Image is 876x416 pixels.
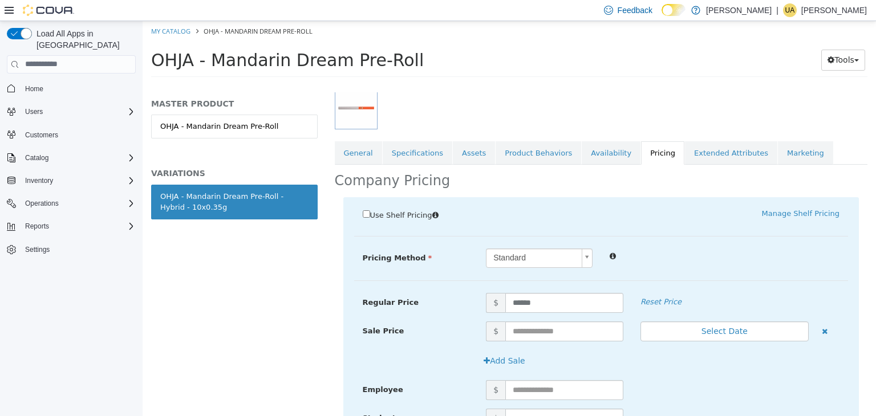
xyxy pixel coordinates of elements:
[220,393,253,401] span: Student
[785,3,795,17] span: UA
[220,233,290,241] span: Pricing Method
[21,151,53,165] button: Catalog
[2,241,140,258] button: Settings
[679,28,723,50] button: Tools
[498,300,666,320] button: Select Date
[7,76,136,288] nav: Complex example
[439,120,498,144] a: Availability
[21,219,136,233] span: Reports
[801,3,867,17] p: [PERSON_NAME]
[783,3,797,17] div: Usama Alhassani
[2,195,140,211] button: Operations
[21,128,63,142] a: Customers
[619,188,697,197] a: Manage Shelf Pricing
[32,28,136,51] span: Load All Apps in [GEOGRAPHIC_DATA]
[9,78,175,88] h5: MASTER PRODUCT
[635,120,691,144] a: Marketing
[343,359,363,379] span: $
[9,6,48,14] a: My Catalog
[21,82,48,96] a: Home
[776,3,778,17] p: |
[343,388,363,407] span: $
[240,120,310,144] a: Specifications
[310,120,352,144] a: Assets
[343,227,450,247] a: Standard
[25,153,48,162] span: Catalog
[21,197,136,210] span: Operations
[25,199,59,208] span: Operations
[228,190,290,198] span: Use Shelf Pricing
[25,176,53,185] span: Inventory
[21,128,136,142] span: Customers
[2,104,140,120] button: Users
[21,197,63,210] button: Operations
[25,245,50,254] span: Settings
[335,329,389,350] button: Add Sale
[542,120,635,144] a: Extended Attributes
[706,3,772,17] p: [PERSON_NAME]
[2,173,140,189] button: Inventory
[220,305,262,314] span: Sale Price
[220,277,276,286] span: Regular Price
[25,107,43,116] span: Users
[25,84,43,93] span: Home
[353,120,439,144] a: Product Behaviors
[21,81,136,96] span: Home
[2,150,140,166] button: Catalog
[21,174,58,187] button: Inventory
[21,105,47,119] button: Users
[618,5,652,16] span: Feedback
[9,93,175,117] a: OHJA - Mandarin Dream Pre-Roll
[220,364,261,373] span: Employee
[9,29,281,49] span: OHJA - Mandarin Dream Pre-Roll
[343,272,363,292] span: $
[21,242,136,256] span: Settings
[192,120,240,144] a: General
[23,5,74,16] img: Cova
[61,6,170,14] span: OHJA - Mandarin Dream Pre-Roll
[343,300,363,320] span: $
[9,147,175,157] h5: VARIATIONS
[220,189,228,197] input: Use Shelf Pricing
[498,120,542,144] a: Pricing
[498,276,539,285] em: Reset Price
[21,219,54,233] button: Reports
[21,151,136,165] span: Catalog
[21,174,136,187] span: Inventory
[25,130,58,140] span: Customers
[21,243,54,256] a: Settings
[18,170,166,192] div: OHJA - Mandarin Dream Pre-Roll - Hybrid - 10x0.35g
[2,80,140,97] button: Home
[662,4,686,16] input: Dark Mode
[2,218,140,234] button: Reports
[21,105,136,119] span: Users
[192,151,308,169] h2: Company Pricing
[25,222,49,231] span: Reports
[344,228,435,246] span: Standard
[2,127,140,143] button: Customers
